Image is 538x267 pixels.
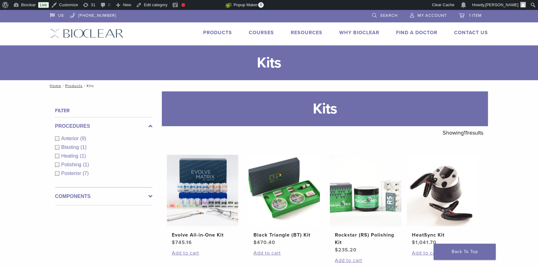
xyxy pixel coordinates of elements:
[335,231,396,246] h2: Rockstar (RS) Polishing Kit
[330,155,401,226] img: Rockstar (RS) Polishing Kit
[162,91,488,126] h1: Kits
[167,155,238,226] img: Evolve All-in-One Kit
[65,84,83,88] a: Products
[434,244,496,260] a: Back To Top
[61,153,80,159] span: Heating
[469,13,482,18] span: 1 item
[253,239,275,246] bdi: 470.40
[380,13,398,18] span: Search
[80,145,87,150] span: (1)
[454,30,488,36] a: Contact Us
[70,10,116,19] a: [PHONE_NUMBER]
[61,84,65,87] span: /
[50,29,124,38] img: Bioclear
[396,30,437,36] a: Find A Doctor
[203,30,232,36] a: Products
[61,171,83,176] span: Posterior
[410,10,447,19] a: My Account
[335,247,357,253] bdi: 235.20
[80,136,86,141] span: (9)
[45,80,493,91] nav: Kits
[412,239,415,246] span: $
[172,239,175,246] span: $
[83,171,89,176] span: (7)
[172,249,233,257] a: Add to cart: “Evolve All-in-One Kit”
[464,129,467,136] span: 11
[407,155,479,246] a: HeatSync KitHeatSync Kit $1,041.70
[248,155,321,246] a: Black Triangle (BT) KitBlack Triangle (BT) Kit $470.40
[412,231,473,239] h2: HeatSync Kit
[172,231,233,239] h2: Evolve All-in-One Kit
[485,2,518,7] span: [PERSON_NAME]
[83,84,87,87] span: /
[253,231,315,239] h2: Black Triangle (BT) Kit
[412,239,436,246] bdi: 1,041.70
[253,239,257,246] span: $
[249,30,274,36] a: Courses
[191,2,226,9] img: Views over 48 hours. Click for more Jetpack Stats.
[172,239,192,246] bdi: 745.16
[412,249,473,257] a: Add to cart: “HeatSync Kit”
[248,155,320,226] img: Black Triangle (BT) Kit
[55,122,153,130] label: Procedures
[459,10,482,19] a: 1 item
[38,2,49,8] a: Live
[166,155,239,246] a: Evolve All-in-One KitEvolve All-in-One Kit $745.16
[50,10,64,19] a: US
[330,155,402,254] a: Rockstar (RS) Polishing KitRockstar (RS) Polishing Kit $235.20
[48,84,61,88] a: Home
[335,247,338,253] span: $
[83,162,89,167] span: (1)
[61,145,80,150] span: Blasting
[372,10,398,19] a: Search
[335,257,396,264] a: Add to cart: “Rockstar (RS) Polishing Kit”
[417,13,447,18] span: My Account
[61,136,80,141] span: Anterior
[61,162,83,167] span: Polishing
[55,107,153,114] h4: Filter
[291,30,322,36] a: Resources
[339,30,379,36] a: Why Bioclear
[55,193,153,200] label: Components
[407,155,478,226] img: HeatSync Kit
[253,249,315,257] a: Add to cart: “Black Triangle (BT) Kit”
[80,153,86,159] span: (1)
[443,126,483,139] p: Showing results
[258,2,264,8] span: 0
[181,3,185,7] div: Focus keyphrase not set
